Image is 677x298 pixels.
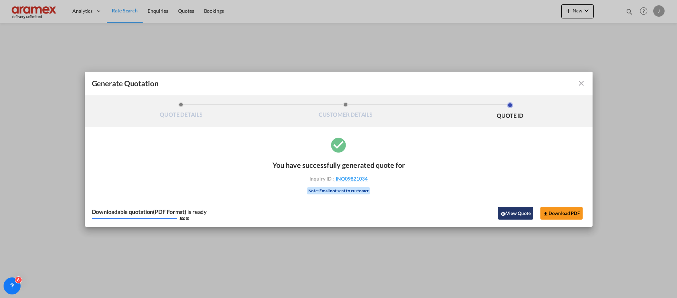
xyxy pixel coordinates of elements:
[498,207,533,220] button: icon-eyeView Quote
[428,102,593,121] li: QUOTE ID
[540,207,583,220] button: Download PDF
[85,72,593,227] md-dialog: Generate QuotationQUOTE ...
[92,79,159,88] span: Generate Quotation
[92,209,207,215] div: Downloadable quotation(PDF Format) is ready
[500,211,506,217] md-icon: icon-eye
[330,136,347,154] md-icon: icon-checkbox-marked-circle
[307,187,370,194] div: Note: Email not sent to customer
[577,79,585,88] md-icon: icon-close fg-AAA8AD cursor m-0
[99,102,264,121] li: QUOTE DETAILS
[334,176,368,182] span: INQ09821034
[263,102,428,121] li: CUSTOMER DETAILS
[179,216,189,220] div: 100 %
[543,211,549,217] md-icon: icon-download
[297,176,380,182] div: Inquiry ID :
[273,161,405,169] div: You have successfully generated quote for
